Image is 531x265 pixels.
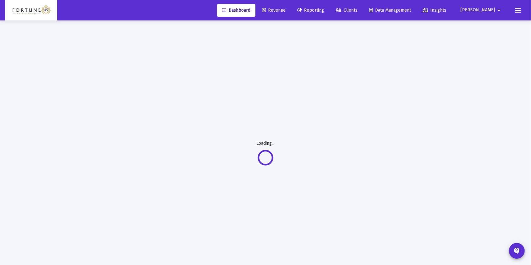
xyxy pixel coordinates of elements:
[257,4,291,17] a: Revenue
[10,4,53,17] img: Dashboard
[222,8,250,13] span: Dashboard
[297,8,324,13] span: Reporting
[460,8,495,13] span: [PERSON_NAME]
[453,4,510,16] button: [PERSON_NAME]
[364,4,416,17] a: Data Management
[513,247,521,255] mat-icon: contact_support
[336,8,357,13] span: Clients
[217,4,255,17] a: Dashboard
[418,4,451,17] a: Insights
[495,4,503,17] mat-icon: arrow_drop_down
[331,4,363,17] a: Clients
[292,4,329,17] a: Reporting
[262,8,286,13] span: Revenue
[423,8,446,13] span: Insights
[369,8,411,13] span: Data Management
